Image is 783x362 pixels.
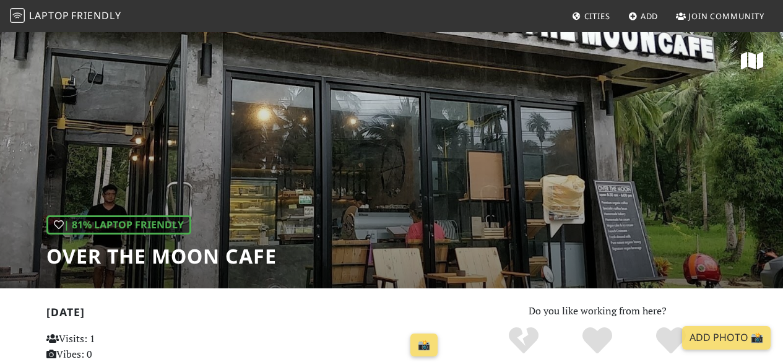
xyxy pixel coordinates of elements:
[10,6,121,27] a: LaptopFriendly LaptopFriendly
[458,303,737,319] p: Do you like working from here?
[641,11,659,22] span: Add
[688,11,764,22] span: Join Community
[623,5,664,27] a: Add
[671,5,769,27] a: Join Community
[634,325,707,356] div: Definitely!
[561,325,634,356] div: Yes
[487,325,561,356] div: No
[46,306,443,324] h2: [DATE]
[410,334,438,357] a: 📸
[567,5,615,27] a: Cities
[682,326,771,350] a: Add Photo 📸
[10,8,25,23] img: LaptopFriendly
[29,9,69,22] span: Laptop
[46,215,191,235] div: | 81% Laptop Friendly
[71,9,121,22] span: Friendly
[46,244,277,268] h1: Over The Moon Cafe
[584,11,610,22] span: Cities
